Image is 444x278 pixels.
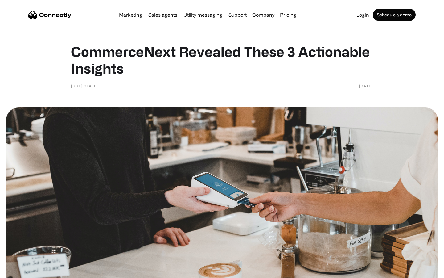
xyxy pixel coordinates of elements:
[359,83,373,89] div: [DATE]
[71,43,373,77] h1: CommerceNext Revealed These 3 Actionable Insights
[12,267,37,276] ul: Language list
[226,12,249,17] a: Support
[117,12,145,17] a: Marketing
[28,10,72,19] a: home
[181,12,225,17] a: Utility messaging
[6,267,37,276] aside: Language selected: English
[354,12,372,17] a: Login
[252,11,274,19] div: Company
[146,12,180,17] a: Sales agents
[250,11,276,19] div: Company
[373,9,416,21] a: Schedule a demo
[277,12,299,17] a: Pricing
[71,83,97,89] div: [URL] Staff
